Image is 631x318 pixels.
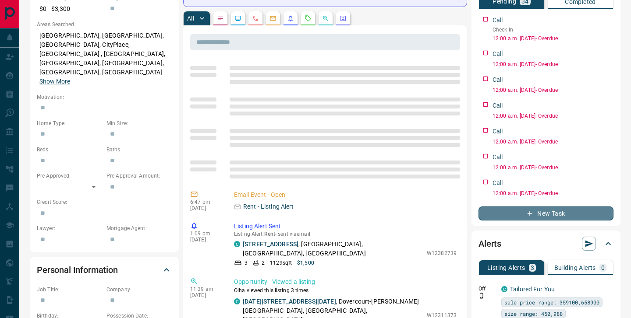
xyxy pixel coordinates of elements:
p: Call [493,16,503,25]
p: Call [493,153,503,162]
p: Areas Searched: [37,21,172,28]
p: Call [493,178,503,188]
div: condos.ca [501,286,507,292]
svg: Agent Actions [340,15,347,22]
a: Tailored For You [510,286,555,293]
div: condos.ca [234,241,240,247]
p: Home Type: [37,119,102,127]
p: Building Alerts [554,265,596,271]
p: All [187,15,194,21]
svg: Opportunities [322,15,329,22]
svg: Requests [305,15,312,22]
p: Lawyer: [37,224,102,232]
p: Listing Alert Sent [234,222,457,231]
button: Show More [39,77,70,86]
p: , [GEOGRAPHIC_DATA], [GEOGRAPHIC_DATA], [GEOGRAPHIC_DATA] [243,240,422,258]
a: [DATE][STREET_ADDRESS][DATE] [243,298,336,305]
p: Baths: [106,146,172,154]
p: 3 [531,265,534,271]
p: Call [493,75,503,84]
p: Email Event - Open [234,190,457,199]
p: Off [479,285,496,293]
p: $0 - $3,300 [37,2,102,16]
p: Olha viewed this listing 3 times [234,287,457,294]
p: Motivation: [37,93,172,101]
p: Beds: [37,146,102,154]
span: Rent [264,231,275,237]
a: [STREET_ADDRESS] [243,241,298,248]
p: 12:00 a.m. [DATE] - Overdue [493,164,613,171]
p: Credit Score: [37,198,172,206]
p: Listing Alerts [487,265,525,271]
p: 12:00 a.m. [DATE] - Overdue [493,189,613,197]
p: [GEOGRAPHIC_DATA], [GEOGRAPHIC_DATA], [GEOGRAPHIC_DATA], CityPlace, [GEOGRAPHIC_DATA] , [GEOGRAPH... [37,28,172,89]
div: Alerts [479,233,613,254]
p: W12382739 [427,249,457,257]
p: 12:00 a.m. [DATE] - Overdue [493,60,613,68]
span: sale price range: 359100,658900 [504,298,599,307]
svg: Emails [269,15,277,22]
p: Mortgage Agent: [106,224,172,232]
p: 12:00 a.m. [DATE] - Overdue [493,35,613,42]
p: [DATE] [190,205,221,211]
p: Pre-Approval Amount: [106,172,172,180]
p: Call [493,101,503,110]
svg: Push Notification Only [479,293,485,299]
p: Check In [493,26,613,34]
div: condos.ca [234,298,240,304]
p: 12:00 a.m. [DATE] - Overdue [493,86,613,94]
p: Min Size: [106,119,172,127]
p: 11:39 am [190,286,221,292]
span: size range: 450,988 [504,309,563,318]
p: Opportunity - Viewed a listing [234,277,457,287]
p: 12:00 a.m. [DATE] - Overdue [493,138,613,146]
p: 3 [245,259,248,267]
p: 1:09 pm [190,231,221,237]
p: [DATE] [190,237,221,243]
svg: Calls [252,15,259,22]
svg: Lead Browsing Activity [234,15,241,22]
p: 0 [601,265,605,271]
button: New Task [479,206,613,220]
h2: Alerts [479,237,501,251]
p: Listing Alert : - sent via email [234,231,457,237]
p: 6:47 pm [190,199,221,205]
p: Call [493,127,503,136]
p: Rent - Listing Alert [243,202,294,211]
p: Call [493,49,503,59]
p: 12:00 a.m. [DATE] - Overdue [493,112,613,120]
p: $1,500 [297,259,314,267]
p: 1129 sqft [270,259,292,267]
p: Company: [106,286,172,294]
h2: Personal Information [37,263,118,277]
p: Pre-Approved: [37,172,102,180]
p: Job Title: [37,286,102,294]
p: [DATE] [190,292,221,298]
svg: Listing Alerts [287,15,294,22]
svg: Notes [217,15,224,22]
div: Personal Information [37,259,172,280]
p: 2 [262,259,265,267]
